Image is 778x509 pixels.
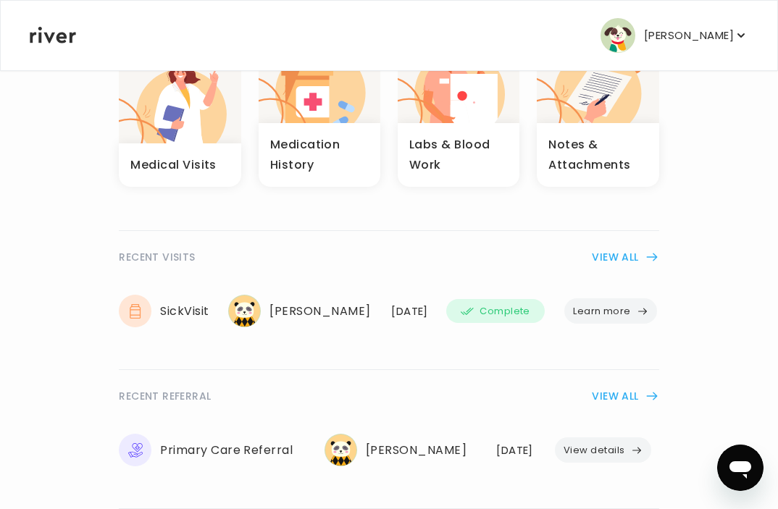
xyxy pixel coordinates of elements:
img: provider avatar [325,434,357,466]
button: VIEW ALL [592,387,658,405]
div: [DATE] [496,440,538,460]
button: Labs & Blood Work [398,29,519,187]
span: RECENT VISITS [119,248,195,266]
button: Medication History [259,29,380,187]
h3: Medical Visits [130,155,217,175]
button: Learn more [564,298,657,324]
button: VIEW ALL [592,248,658,266]
div: Primary Care Referral [119,434,307,466]
div: [PERSON_NAME] [325,434,479,466]
div: [DATE] [391,301,429,321]
button: Notes & Attachments [537,29,658,187]
span: Complete [480,303,530,320]
button: Medical Visits [119,29,240,187]
span: RECENT REFERRAL [119,387,211,405]
button: View details [555,437,651,463]
img: user avatar [601,18,635,53]
div: [PERSON_NAME] [228,295,374,327]
div: Sick Visit [119,295,211,327]
img: provider avatar [228,295,261,327]
h3: Medication History [270,135,369,175]
h3: Notes & Attachments [548,135,647,175]
p: [PERSON_NAME] [644,25,734,46]
h3: Labs & Blood Work [409,135,508,175]
button: user avatar[PERSON_NAME] [601,18,748,53]
iframe: Button to launch messaging window [717,445,764,491]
